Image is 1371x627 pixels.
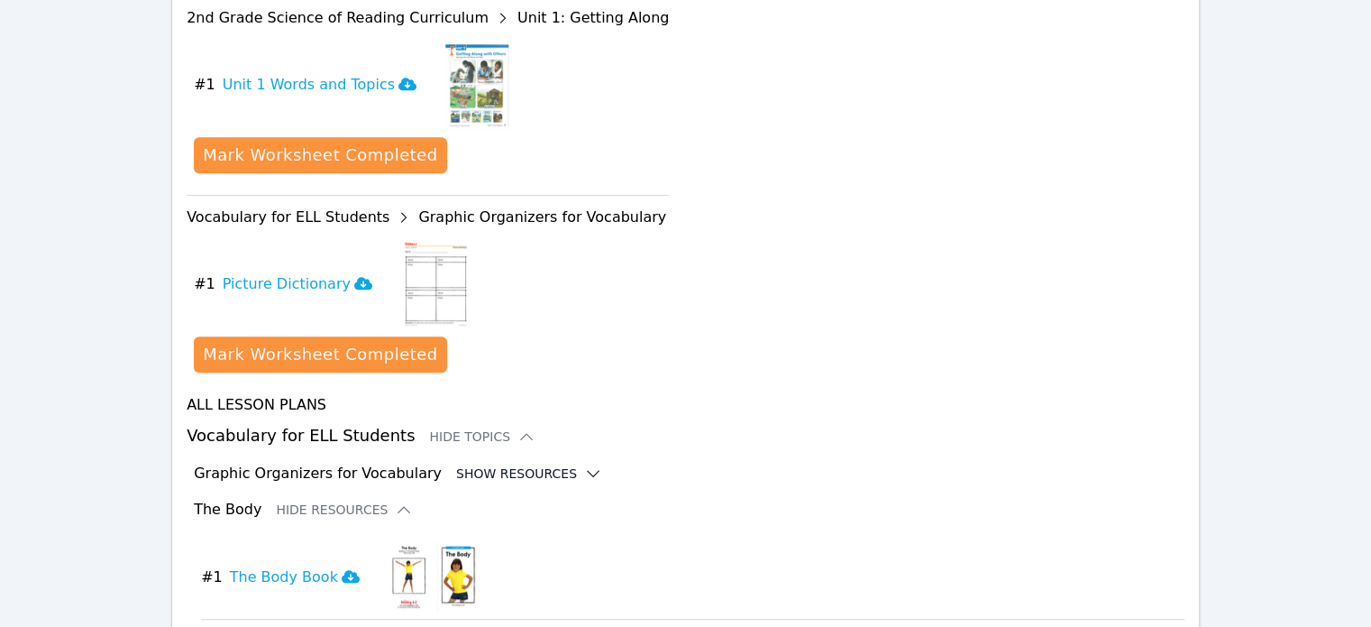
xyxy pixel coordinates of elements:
img: Picture Dictionary [401,239,471,329]
img: Unit 1 Words and Topics [445,40,509,130]
img: The Body Book [388,542,479,612]
button: #1Picture Dictionary [194,239,387,329]
h4: All Lesson Plans [187,394,1184,416]
h3: Vocabulary for ELL Students [187,423,1184,448]
h3: Graphic Organizers for Vocabulary [194,463,442,484]
div: Mark Worksheet Completed [203,342,437,367]
h3: Picture Dictionary [223,273,372,295]
button: Show Resources [456,465,602,483]
div: 2nd Grade Science of Reading Curriculum Unit 1: Getting Along [187,4,669,32]
h3: Unit 1 Words and Topics [223,74,416,96]
button: Mark Worksheet Completed [194,337,446,373]
button: Hide Resources [276,501,413,519]
button: #1The Body Book [201,542,374,612]
div: Vocabulary for ELL Students Graphic Organizers for Vocabulary [187,203,669,232]
button: Hide Topics [429,428,535,446]
span: # 1 [201,567,223,588]
button: Mark Worksheet Completed [194,137,446,173]
span: # 1 [194,273,215,295]
span: # 1 [194,74,215,96]
h3: The Body Book [230,567,360,588]
button: #1Unit 1 Words and Topics [194,40,431,130]
h3: The Body [194,499,261,521]
div: Mark Worksheet Completed [203,143,437,168]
